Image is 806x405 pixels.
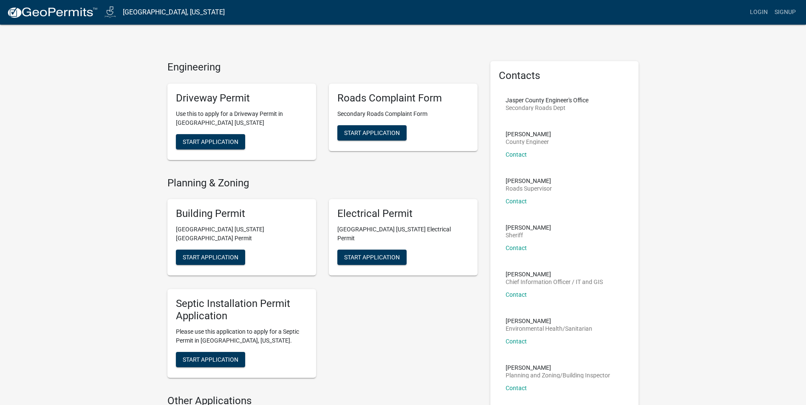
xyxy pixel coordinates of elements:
[506,198,527,205] a: Contact
[337,110,469,118] p: Secondary Roads Complaint Form
[747,4,771,20] a: Login
[176,225,308,243] p: [GEOGRAPHIC_DATA] [US_STATE][GEOGRAPHIC_DATA] Permit
[499,70,631,82] h5: Contacts
[183,138,238,145] span: Start Application
[167,61,478,73] h4: Engineering
[506,318,592,324] p: [PERSON_NAME]
[337,125,407,141] button: Start Application
[506,178,552,184] p: [PERSON_NAME]
[771,4,799,20] a: Signup
[506,326,592,332] p: Environmental Health/Sanitarian
[506,245,527,251] a: Contact
[176,92,308,104] h5: Driveway Permit
[506,279,603,285] p: Chief Information Officer / IT and GIS
[506,105,588,111] p: Secondary Roads Dept
[506,372,610,378] p: Planning and Zoning/Building Inspector
[183,254,238,261] span: Start Application
[176,110,308,127] p: Use this to apply for a Driveway Permit in [GEOGRAPHIC_DATA] [US_STATE]
[506,365,610,371] p: [PERSON_NAME]
[337,92,469,104] h5: Roads Complaint Form
[337,208,469,220] h5: Electrical Permit
[183,356,238,363] span: Start Application
[105,6,116,18] img: Jasper County, Iowa
[176,134,245,149] button: Start Application
[176,208,308,220] h5: Building Permit
[344,129,400,136] span: Start Application
[506,151,527,158] a: Contact
[167,177,478,189] h4: Planning & Zoning
[506,97,588,103] p: Jasper County Engineer's Office
[176,352,245,367] button: Start Application
[176,250,245,265] button: Start Application
[506,186,552,191] p: Roads Supervisor
[506,131,551,137] p: [PERSON_NAME]
[506,232,551,238] p: Sheriff
[176,298,308,322] h5: Septic Installation Permit Application
[123,5,225,20] a: [GEOGRAPHIC_DATA], [US_STATE]
[337,225,469,243] p: [GEOGRAPHIC_DATA] [US_STATE] Electrical Permit
[506,385,527,391] a: Contact
[506,225,551,231] p: [PERSON_NAME]
[176,327,308,345] p: Please use this application to apply for a Septic Permit in [GEOGRAPHIC_DATA], [US_STATE].
[344,254,400,261] span: Start Application
[506,291,527,298] a: Contact
[337,250,407,265] button: Start Application
[506,338,527,345] a: Contact
[506,271,603,277] p: [PERSON_NAME]
[506,139,551,145] p: County Engineer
